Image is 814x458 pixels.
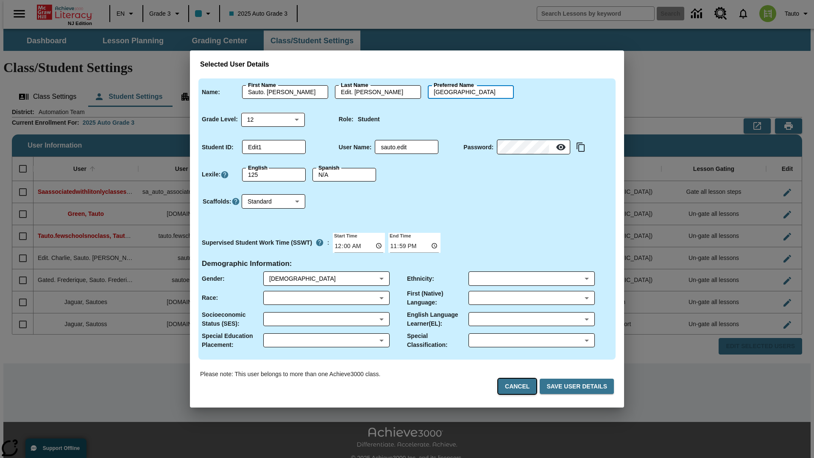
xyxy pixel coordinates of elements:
[200,61,614,69] h3: Selected User Details
[498,379,536,394] button: Cancel
[574,140,588,154] button: Copy text to clipboard
[202,115,238,124] p: Grade Level :
[248,164,268,172] label: English
[407,332,468,349] p: Special Classification :
[231,197,240,206] button: Click here to know more about Scaffolds
[358,115,380,124] p: Student
[202,332,263,349] p: Special Education Placement :
[202,310,263,328] p: Socioeconomic Status (SES) :
[463,143,493,152] p: Password :
[333,232,357,239] label: Start Time
[339,143,372,152] p: User Name :
[434,81,474,89] label: Preferred Name
[200,370,380,379] p: Please note: This user belongs to more than one Achieve3000 class.
[202,260,292,268] h4: Demographic Information :
[202,170,220,179] p: Lexile :
[242,195,305,209] div: Standard
[202,238,312,247] p: Supervised Student Work Time (SSWT)
[202,293,218,302] p: Race :
[375,140,438,154] div: User Name
[407,310,468,328] p: English Language Learner(EL) :
[497,140,570,154] div: Password
[552,139,569,156] button: Reveal Password
[241,112,305,126] div: Grade Level
[269,274,376,283] div: Male
[241,112,305,126] div: 12
[312,235,327,250] button: Supervised Student Work Time is the timeframe when students can take LevelSet and when lessons ar...
[407,274,434,283] p: Ethnicity :
[202,235,329,250] div: :
[242,140,306,154] div: Student ID
[339,115,354,124] p: Role :
[341,81,368,89] label: Last Name
[318,164,340,172] label: Spanish
[203,197,231,206] p: Scaffolds :
[540,379,614,394] button: Save User Details
[248,81,276,89] label: First Name
[202,88,220,97] p: Name :
[388,232,411,239] label: End Time
[202,274,225,283] p: Gender :
[242,195,305,209] div: Scaffolds
[202,143,234,152] p: Student ID :
[407,289,468,307] p: First (Native) Language :
[220,170,229,179] a: Click here to know more about Lexiles, Will open in new tab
